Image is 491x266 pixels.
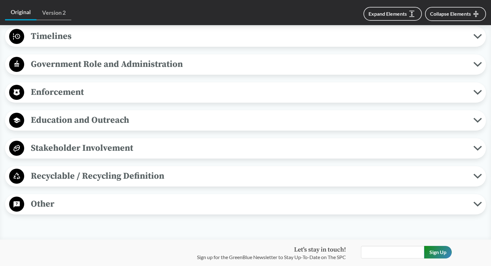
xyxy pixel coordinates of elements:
[7,168,484,184] button: Recyclable / Recycling Definition
[7,196,484,212] button: Other
[7,29,484,45] button: Timelines
[24,197,473,211] span: Other
[5,5,36,20] a: Original
[7,84,484,100] button: Enforcement
[24,113,473,127] span: Education and Outreach
[24,85,473,99] span: Enforcement
[24,141,473,155] span: Stakeholder Involvement
[294,246,346,254] strong: Let's stay in touch!
[197,253,346,261] p: Sign up for the GreenBlue Newsletter to Stay Up-To-Date on The SPC
[7,57,484,73] button: Government Role and Administration
[24,57,473,71] span: Government Role and Administration
[36,6,71,20] a: Version 2
[7,112,484,128] button: Education and Outreach
[7,140,484,156] button: Stakeholder Involvement
[425,7,486,21] button: Collapse Elements
[424,246,452,258] input: Sign Up
[363,7,422,21] button: Expand Elements
[24,29,473,43] span: Timelines
[24,169,473,183] span: Recyclable / Recycling Definition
